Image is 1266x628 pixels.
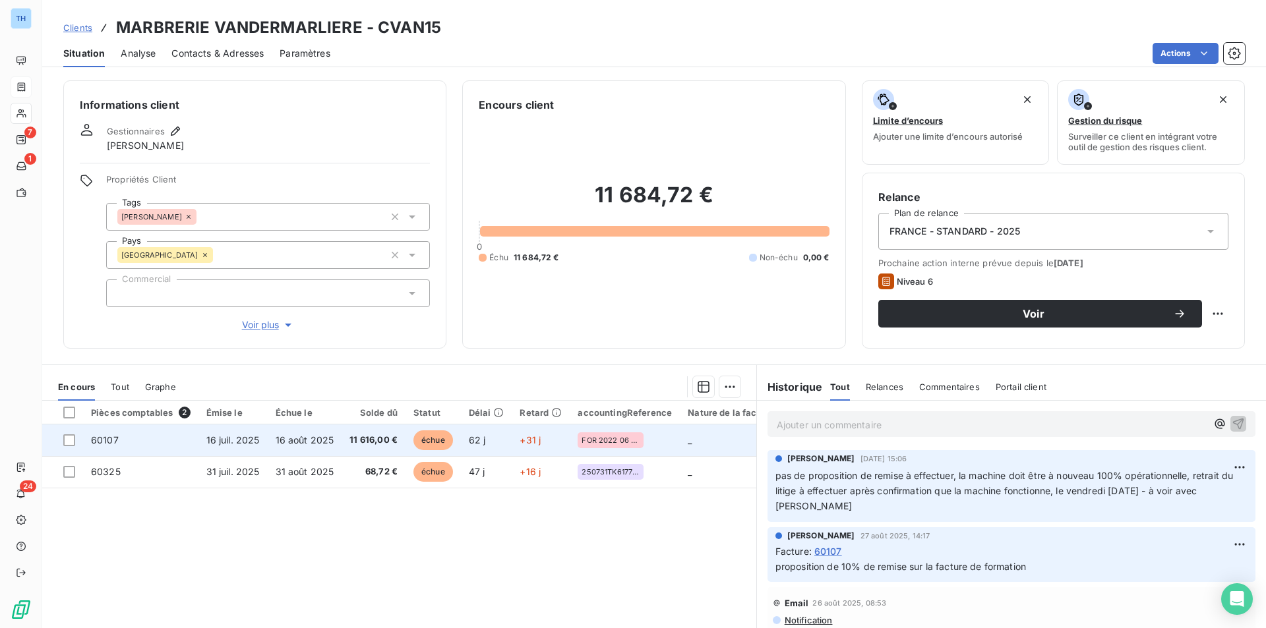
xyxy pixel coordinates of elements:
span: Tout [111,382,129,392]
span: Paramètres [280,47,330,60]
h6: Informations client [80,97,430,113]
span: 2 [179,407,191,418]
span: Tout [830,382,850,392]
span: _ [688,434,692,445]
span: Portail client [996,382,1046,392]
span: +31 j [520,434,541,445]
input: Ajouter une valeur [117,287,128,299]
span: échue [413,430,453,450]
div: Retard [520,407,562,418]
span: Surveiller ce client en intégrant votre outil de gestion des risques client. [1068,131,1234,152]
span: 31 juil. 2025 [206,466,260,477]
span: Gestion du risque [1068,115,1142,126]
div: accountingReference [578,407,672,418]
div: Délai [469,407,504,418]
span: 26 août 2025, 08:53 [812,599,886,607]
span: 24 [20,480,36,492]
span: FOR 2022 06 9515 [582,436,640,444]
span: +16 j [520,466,541,477]
div: Statut [413,407,453,418]
span: Non-échu [760,252,798,264]
span: 60107 [91,434,119,445]
button: Actions [1153,43,1219,64]
a: Clients [63,21,92,34]
span: 11 684,72 € [514,252,559,264]
span: Niveau 6 [897,276,933,287]
button: Limite d’encoursAjouter une limite d’encours autorisé [862,80,1050,165]
span: [DATE] [1054,258,1083,268]
h6: Relance [878,189,1228,205]
h6: Encours client [479,97,554,113]
div: Émise le [206,407,260,418]
span: [PERSON_NAME] [787,530,855,542]
div: Solde dû [349,407,398,418]
span: En cours [58,382,95,392]
div: Nature de la facture [688,407,774,418]
span: Email [785,598,809,608]
span: 31 août 2025 [276,466,334,477]
span: 7 [24,127,36,138]
span: Relances [866,382,903,392]
span: Voir [894,308,1173,319]
button: Gestion du risqueSurveiller ce client en intégrant votre outil de gestion des risques client. [1057,80,1245,165]
span: 1 [24,153,36,165]
span: 11 616,00 € [349,434,398,447]
span: Facture : [775,544,812,558]
span: Clients [63,22,92,33]
button: Voir plus [106,318,430,332]
img: Logo LeanPay [11,599,32,620]
span: Graphe [145,382,176,392]
div: Open Intercom Messenger [1221,583,1253,615]
span: Notification [783,615,833,625]
span: Prochaine action interne prévue depuis le [878,258,1228,268]
span: 60325 [91,466,121,477]
span: proposition de 10% de remise sur la facture de formation [775,561,1026,572]
h6: Historique [757,379,823,395]
span: Limite d’encours [873,115,943,126]
span: _ [688,466,692,477]
span: Voir plus [242,318,295,331]
span: [GEOGRAPHIC_DATA] [121,251,198,259]
span: Situation [63,47,105,60]
button: Voir [878,300,1202,328]
span: 62 j [469,434,486,445]
h3: MARBRERIE VANDERMARLIERE - CVAN15 [116,16,441,40]
span: [PERSON_NAME] [121,213,182,221]
span: FRANCE - STANDARD - 2025 [889,225,1021,238]
input: Ajouter une valeur [213,249,224,261]
span: Analyse [121,47,156,60]
span: 60107 [814,544,842,558]
span: 250731TK61770NG [582,468,640,476]
input: Ajouter une valeur [196,211,207,223]
span: Contacts & Adresses [171,47,264,60]
span: Propriétés Client [106,174,430,192]
span: pas de proposition de remise à effectuer, la machine doit être à nouveau 100% opérationnelle, ret... [775,470,1236,511]
span: 68,72 € [349,465,398,478]
span: Ajouter une limite d’encours autorisé [873,131,1023,142]
span: 16 août 2025 [276,434,334,445]
span: 16 juil. 2025 [206,434,260,445]
span: 0 [477,241,482,252]
div: TH [11,8,32,29]
div: Pièces comptables [91,407,191,418]
span: [PERSON_NAME] [787,453,855,465]
span: 0,00 € [803,252,829,264]
div: Échue le [276,407,334,418]
span: Commentaires [919,382,980,392]
span: Gestionnaires [107,126,165,136]
h2: 11 684,72 € [479,182,829,221]
span: 27 août 2025, 14:17 [860,532,930,540]
span: Échu [489,252,508,264]
span: [PERSON_NAME] [107,139,184,152]
span: [DATE] 15:06 [860,455,907,463]
span: 47 j [469,466,485,477]
span: échue [413,462,453,482]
